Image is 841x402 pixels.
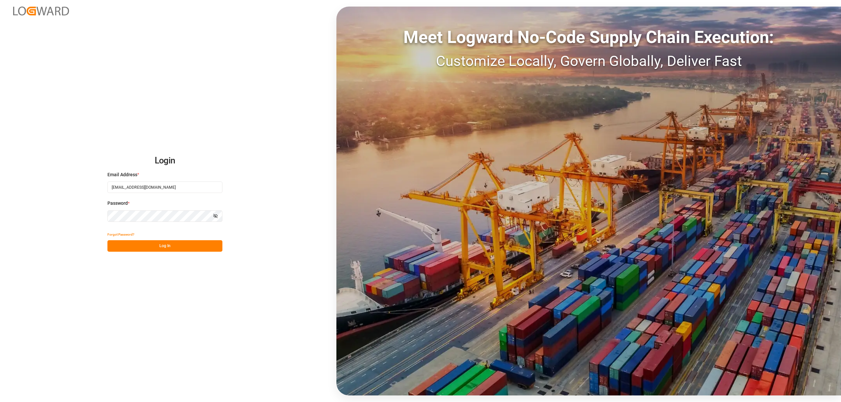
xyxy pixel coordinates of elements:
span: Email Address [107,171,137,178]
span: Password [107,200,128,207]
img: Logward_new_orange.png [13,7,69,15]
button: Forgot Password? [107,229,134,240]
div: Meet Logward No-Code Supply Chain Execution: [336,25,841,50]
input: Enter your email [107,181,222,193]
h2: Login [107,150,222,171]
button: Log In [107,240,222,252]
div: Customize Locally, Govern Globally, Deliver Fast [336,50,841,72]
